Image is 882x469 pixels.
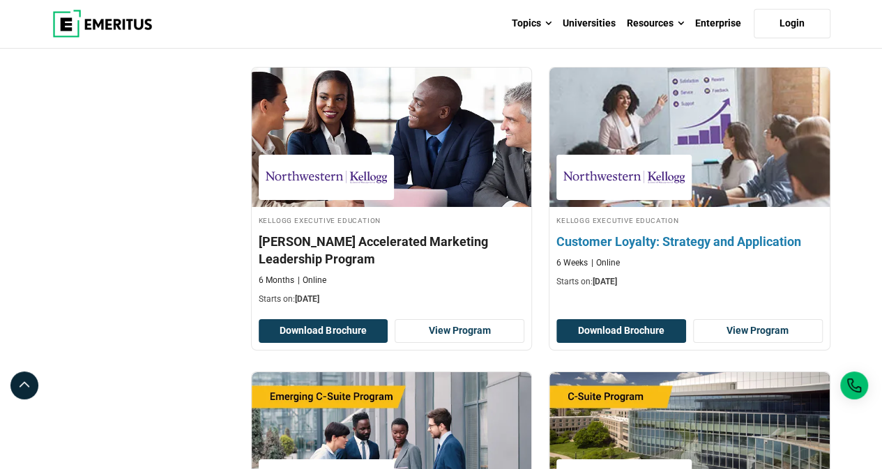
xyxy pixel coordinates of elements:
[556,214,823,226] h4: Kellogg Executive Education
[591,257,620,269] p: Online
[556,319,686,343] button: Download Brochure
[395,319,524,343] a: View Program
[556,276,823,288] p: Starts on:
[693,319,823,343] a: View Program
[259,293,525,305] p: Starts on:
[259,214,525,226] h4: Kellogg Executive Education
[259,319,388,343] button: Download Brochure
[259,275,294,286] p: 6 Months
[535,61,844,214] img: Customer Loyalty: Strategy and Application | Online Sales and Marketing Course
[298,275,326,286] p: Online
[549,68,830,295] a: Sales and Marketing Course by Kellogg Executive Education - September 18, 2025 Kellogg Executive ...
[252,68,532,207] img: Kellogg Accelerated Marketing Leadership Program | Online Sales and Marketing Course
[556,257,588,269] p: 6 Weeks
[259,233,525,268] h4: [PERSON_NAME] Accelerated Marketing Leadership Program
[563,162,685,193] img: Kellogg Executive Education
[754,9,830,38] a: Login
[593,277,617,286] span: [DATE]
[266,162,387,193] img: Kellogg Executive Education
[556,233,823,250] h4: Customer Loyalty: Strategy and Application
[252,68,532,312] a: Sales and Marketing Course by Kellogg Executive Education - September 18, 2025 Kellogg Executive ...
[295,294,319,304] span: [DATE]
